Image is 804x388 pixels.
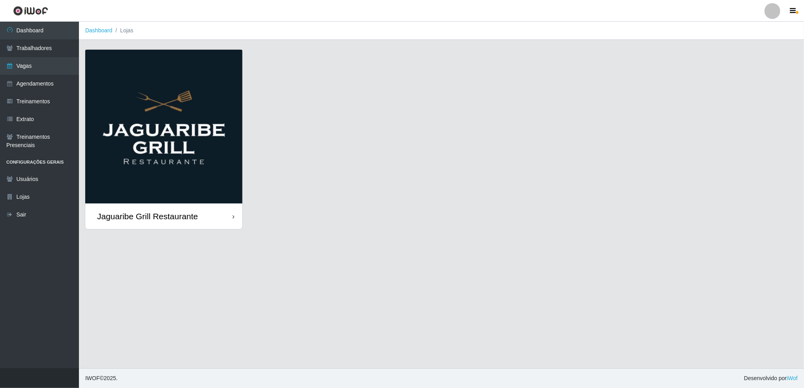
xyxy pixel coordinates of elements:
span: IWOF [85,375,100,381]
a: Jaguaribe Grill Restaurante [85,50,242,229]
nav: breadcrumb [79,22,804,40]
a: iWof [787,375,798,381]
img: CoreUI Logo [13,6,48,16]
span: © 2025 . [85,374,118,382]
span: Desenvolvido por [744,374,798,382]
div: Jaguaribe Grill Restaurante [97,211,198,221]
li: Lojas [112,26,133,35]
img: cardImg [85,50,242,203]
a: Dashboard [85,27,112,34]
